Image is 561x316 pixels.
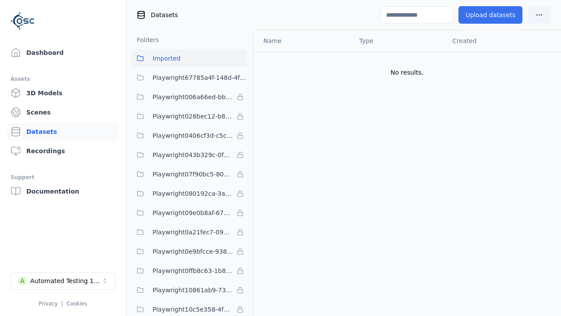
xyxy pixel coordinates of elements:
h3: Folders [131,36,159,44]
div: Automated Testing 1 - Playwright [30,276,101,285]
span: Playwright67785a4f-148d-4fca-8377-30898b20f4a2 [153,72,247,83]
th: Created [445,30,547,51]
td: No results. [253,51,561,93]
th: Name [253,30,352,51]
span: Playwright028bec12-b853-4041-8716-f34111cdbd0b [153,111,233,122]
button: Playwright0406cf3d-c5c6-4809-a891-d4d7aaf60441 [131,127,247,144]
span: Playwright09e0b8af-6797-487c-9a58-df45af994400 [153,208,233,218]
button: Select a workspace [11,272,116,290]
button: Playwright0e9bfcce-9385-4655-aad9-5e1830d0cbce [131,243,247,260]
button: Playwright07f90bc5-80d1-4d58-862e-051c9f56b799 [131,165,247,183]
button: Playwright006a66ed-bbfa-4b84-a6f2-8b03960da6f1 [131,88,247,106]
span: Datasets [151,11,178,19]
span: Playwright07f90bc5-80d1-4d58-862e-051c9f56b799 [153,169,233,180]
th: Type [352,30,445,51]
a: Scenes [7,104,119,121]
button: Playwright028bec12-b853-4041-8716-f34111cdbd0b [131,108,247,125]
a: Datasets [7,123,119,140]
span: Playwright10861ab9-735f-4df9-aafe-eebd5bc866d9 [153,285,233,295]
span: | [61,301,63,307]
img: Logo [11,9,35,33]
div: Assets [11,74,115,84]
button: Playwright043b329c-0fea-4eef-a1dd-c1b85d96f68d [131,146,247,164]
button: Upload datasets [458,6,522,24]
div: A [18,276,27,285]
span: Playwright043b329c-0fea-4eef-a1dd-c1b85d96f68d [153,150,233,160]
a: Dashboard [7,44,119,61]
a: Privacy [39,301,57,307]
span: Playwright0406cf3d-c5c6-4809-a891-d4d7aaf60441 [153,130,233,141]
span: Playwright10c5e358-4f76-4599-baaf-fd5b2776e6be [153,304,233,315]
button: Playwright0a21fec7-093e-446e-ac90-feefe60349da [131,223,247,241]
button: Playwright0ffb8c63-1b89-42f9-8930-08c6864de4e8 [131,262,247,280]
button: Playwright080192ca-3ab8-4170-8689-2c2dffafb10d [131,185,247,202]
span: Playwright0ffb8c63-1b89-42f9-8930-08c6864de4e8 [153,266,233,276]
span: Imported [153,53,181,64]
a: Cookies [67,301,87,307]
span: Playwright080192ca-3ab8-4170-8689-2c2dffafb10d [153,188,233,199]
span: Playwright006a66ed-bbfa-4b84-a6f2-8b03960da6f1 [153,92,233,102]
a: Documentation [7,183,119,200]
button: Imported [131,50,247,67]
span: Playwright0a21fec7-093e-446e-ac90-feefe60349da [153,227,233,237]
button: Playwright67785a4f-148d-4fca-8377-30898b20f4a2 [131,69,247,86]
button: Playwright10861ab9-735f-4df9-aafe-eebd5bc866d9 [131,281,247,299]
div: Support [11,172,115,183]
a: 3D Models [7,84,119,102]
span: Playwright0e9bfcce-9385-4655-aad9-5e1830d0cbce [153,246,233,257]
button: Playwright09e0b8af-6797-487c-9a58-df45af994400 [131,204,247,222]
a: Recordings [7,142,119,160]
